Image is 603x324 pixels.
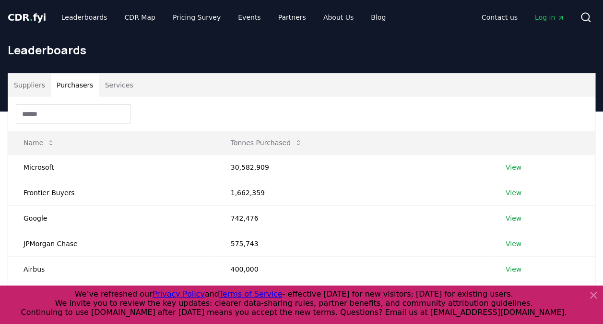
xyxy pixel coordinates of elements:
[54,9,393,26] nav: Main
[8,205,215,231] td: Google
[506,264,521,274] a: View
[316,9,361,26] a: About Us
[8,180,215,205] td: Frontier Buyers
[506,188,521,198] a: View
[474,9,525,26] a: Contact us
[506,162,521,172] a: View
[16,133,62,152] button: Name
[215,282,490,307] td: 330,000
[527,9,572,26] a: Log in
[51,74,99,97] button: Purchasers
[8,231,215,256] td: JPMorgan Chase
[215,154,490,180] td: 30,582,909
[215,180,490,205] td: 1,662,359
[506,239,521,249] a: View
[165,9,228,26] a: Pricing Survey
[271,9,314,26] a: Partners
[8,282,215,307] td: Equinor
[215,205,490,231] td: 742,476
[99,74,139,97] button: Services
[54,9,115,26] a: Leaderboards
[506,213,521,223] a: View
[215,256,490,282] td: 400,000
[535,12,565,22] span: Log in
[8,154,215,180] td: Microsoft
[8,12,46,23] span: CDR fyi
[30,12,33,23] span: .
[8,42,595,58] h1: Leaderboards
[8,256,215,282] td: Airbus
[223,133,310,152] button: Tonnes Purchased
[230,9,268,26] a: Events
[363,9,393,26] a: Blog
[117,9,163,26] a: CDR Map
[474,9,572,26] nav: Main
[8,74,51,97] button: Suppliers
[215,231,490,256] td: 575,743
[8,11,46,24] a: CDR.fyi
